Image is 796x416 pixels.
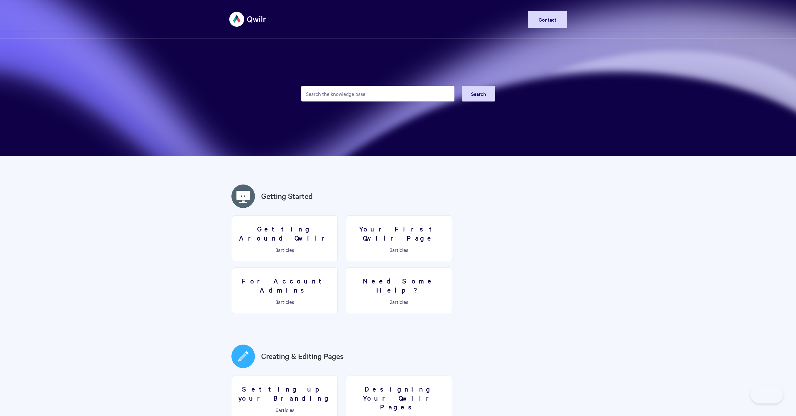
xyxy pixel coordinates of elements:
[276,406,278,413] span: 6
[236,407,334,413] p: articles
[350,299,448,304] p: articles
[528,11,567,28] a: Contact
[229,8,266,31] img: Qwilr Help Center
[346,268,452,313] a: Need Some Help? 2articles
[276,298,278,305] span: 3
[350,224,448,242] h3: Your First Qwilr Page
[276,246,278,253] span: 3
[261,190,313,202] a: Getting Started
[232,216,338,261] a: Getting Around Qwilr 3articles
[236,276,334,294] h3: For Account Admins
[236,224,334,242] h3: Getting Around Qwilr
[236,384,334,402] h3: Setting up your Branding
[750,385,783,403] iframe: Toggle Customer Support
[471,90,486,97] span: Search
[350,247,448,252] p: articles
[261,351,344,362] a: Creating & Editing Pages
[232,268,338,313] a: For Account Admins 3articles
[390,246,392,253] span: 3
[236,247,334,252] p: articles
[390,298,392,305] span: 2
[350,384,448,411] h3: Designing Your Qwilr Pages
[346,216,452,261] a: Your First Qwilr Page 3articles
[462,86,495,101] button: Search
[236,299,334,304] p: articles
[301,86,454,101] input: Search the knowledge base
[350,276,448,294] h3: Need Some Help?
